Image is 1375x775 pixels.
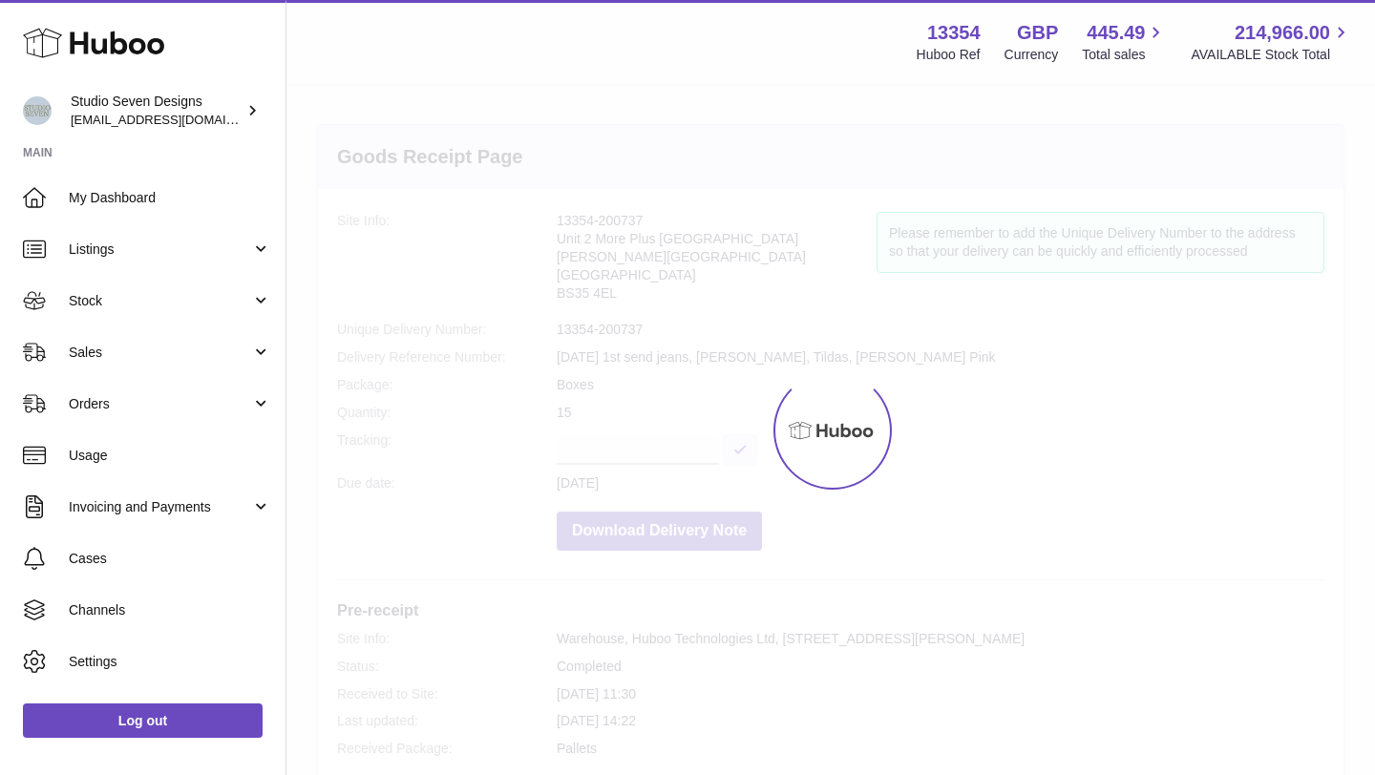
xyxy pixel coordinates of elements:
[71,112,281,127] span: [EMAIL_ADDRESS][DOMAIN_NAME]
[69,447,271,465] span: Usage
[69,189,271,207] span: My Dashboard
[1017,20,1058,46] strong: GBP
[69,292,251,310] span: Stock
[1235,20,1330,46] span: 214,966.00
[69,241,251,259] span: Listings
[1082,46,1167,64] span: Total sales
[1191,20,1352,64] a: 214,966.00 AVAILABLE Stock Total
[69,344,251,362] span: Sales
[1191,46,1352,64] span: AVAILABLE Stock Total
[927,20,981,46] strong: 13354
[69,601,271,619] span: Channels
[1082,20,1167,64] a: 445.49 Total sales
[23,703,263,738] a: Log out
[69,395,251,413] span: Orders
[23,96,52,125] img: contact.studiosevendesigns@gmail.com
[1087,20,1145,46] span: 445.49
[69,498,251,516] span: Invoicing and Payments
[69,653,271,671] span: Settings
[69,550,271,568] span: Cases
[917,46,981,64] div: Huboo Ref
[1005,46,1059,64] div: Currency
[71,93,243,129] div: Studio Seven Designs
